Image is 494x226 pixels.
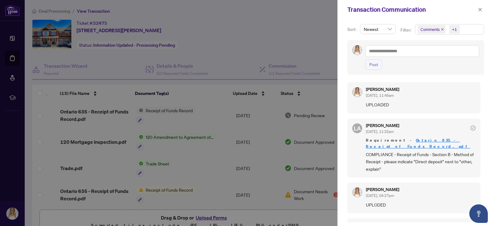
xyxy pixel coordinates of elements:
[452,26,457,32] div: +1
[366,193,394,198] span: [DATE], 04:27pm
[366,201,475,208] span: UPLODED
[366,129,394,134] span: [DATE], 11:22am
[354,124,361,133] span: LA
[347,5,476,14] div: Transaction Communication
[366,138,470,149] a: Ontario 635 - Receipt of Funds Record.pdf
[469,204,488,223] button: Open asap
[400,27,412,33] p: Filter:
[366,101,475,108] span: UPLOADED
[364,24,392,34] span: Newest
[353,188,362,197] img: Profile Icon
[478,7,482,12] span: close
[366,137,475,150] span: Requirement -
[353,45,362,55] img: Profile Icon
[421,26,440,32] span: Comments
[418,25,446,34] span: Comments
[366,187,399,192] h5: [PERSON_NAME]
[366,93,394,98] span: [DATE], 11:46am
[441,28,444,31] span: close
[365,59,382,70] button: Post
[471,126,475,130] span: check-circle
[366,151,475,173] span: COMPLIANCE - Receipt of Funds - Section B - Method of Receipt - please indicate "Direct deposit" ...
[347,26,358,33] p: Sort:
[366,87,399,92] h5: [PERSON_NAME]
[353,87,362,97] img: Profile Icon
[366,123,399,128] h5: [PERSON_NAME]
